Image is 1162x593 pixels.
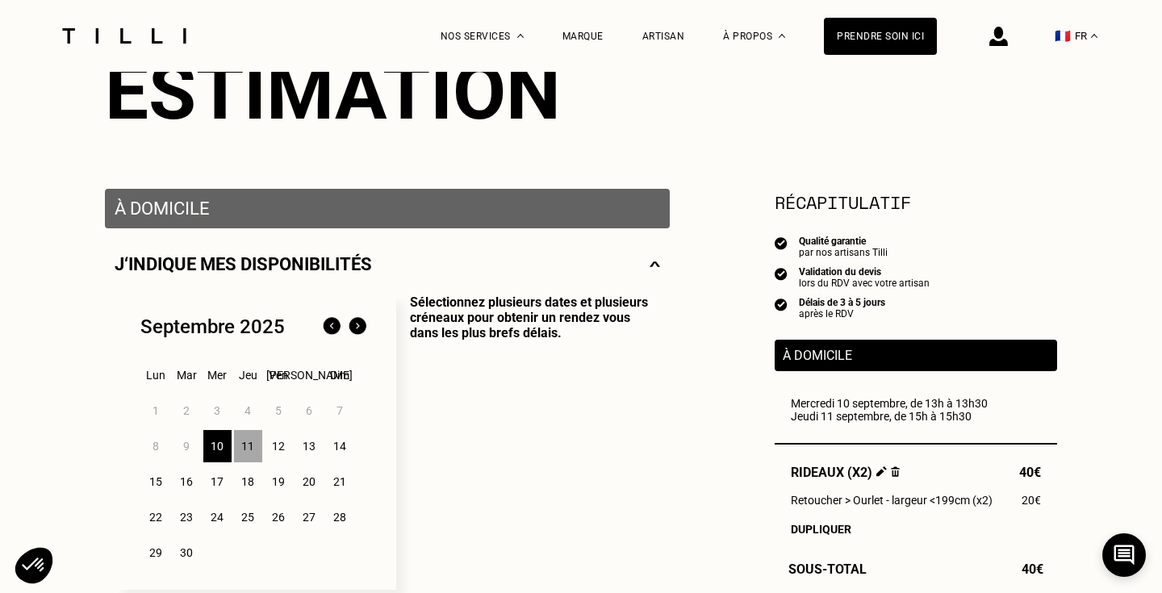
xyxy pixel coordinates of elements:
[876,466,887,477] img: Éditer
[891,466,900,477] img: Supprimer
[799,297,885,308] div: Délais de 3 à 5 jours
[799,308,885,319] div: après le RDV
[799,247,888,258] div: par nos artisans Tilli
[203,466,232,498] div: 17
[265,430,293,462] div: 12
[779,34,785,38] img: Menu déroulant à propos
[115,254,372,274] p: J‘indique mes disponibilités
[203,430,232,462] div: 10
[775,297,788,311] img: icon list info
[1055,28,1071,44] span: 🇫🇷
[1091,34,1097,38] img: menu déroulant
[775,562,1057,577] div: Sous-Total
[265,501,293,533] div: 26
[799,236,888,247] div: Qualité garantie
[791,397,1041,410] div: Mercredi 10 septembre, de 13h à 13h30
[142,466,170,498] div: 15
[115,198,660,219] p: À domicile
[562,31,604,42] a: Marque
[775,236,788,250] img: icon list info
[234,466,262,498] div: 18
[517,34,524,38] img: Menu déroulant
[775,266,788,281] img: icon list info
[396,294,660,590] p: Sélectionnez plusieurs dates et plusieurs créneaux pour obtenir un rendez vous dans les plus bref...
[234,430,262,462] div: 11
[1019,465,1041,480] span: 40€
[295,466,324,498] div: 20
[142,501,170,533] div: 22
[1022,494,1041,507] span: 20€
[791,523,1041,536] div: Dupliquer
[791,494,993,507] span: Retoucher > Ourlet - largeur <199cm (x2)
[650,254,660,274] img: svg+xml;base64,PHN2ZyBmaWxsPSJub25lIiBoZWlnaHQ9IjE0IiB2aWV3Qm94PSIwIDAgMjggMTQiIHdpZHRoPSIyOCIgeG...
[824,18,937,55] a: Prendre soin ici
[234,501,262,533] div: 25
[173,501,201,533] div: 23
[319,314,345,340] img: Mois précédent
[140,315,285,338] div: Septembre 2025
[791,465,900,480] span: Rideaux (x2)
[799,278,930,289] div: lors du RDV avec votre artisan
[326,466,354,498] div: 21
[1022,562,1043,577] span: 40€
[295,501,324,533] div: 27
[173,466,201,498] div: 16
[345,314,370,340] img: Mois suivant
[295,430,324,462] div: 13
[173,537,201,569] div: 30
[142,537,170,569] div: 29
[989,27,1008,46] img: icône connexion
[642,31,685,42] a: Artisan
[791,410,1041,423] div: Jeudi 11 septembre, de 15h à 15h30
[775,189,1057,215] section: Récapitulatif
[265,466,293,498] div: 19
[105,47,1057,137] div: Estimation
[203,501,232,533] div: 24
[326,501,354,533] div: 28
[799,266,930,278] div: Validation du devis
[56,28,192,44] img: Logo du service de couturière Tilli
[326,430,354,462] div: 14
[783,348,1049,363] p: À domicile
